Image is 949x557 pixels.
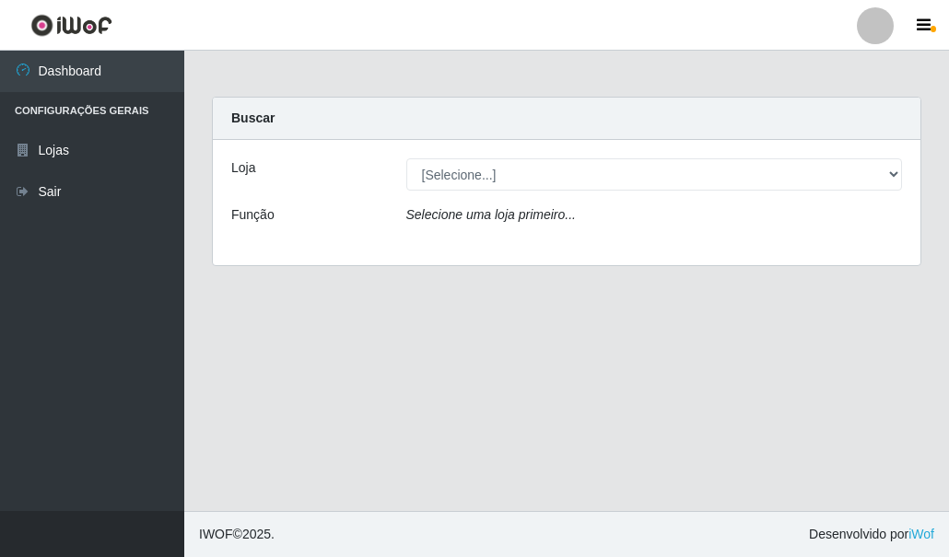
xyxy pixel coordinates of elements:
a: iWof [908,527,934,541]
strong: Buscar [231,110,275,125]
img: CoreUI Logo [30,14,112,37]
i: Selecione uma loja primeiro... [406,207,576,222]
span: IWOF [199,527,233,541]
span: © 2025 . [199,525,275,544]
label: Loja [231,158,255,178]
span: Desenvolvido por [809,525,934,544]
label: Função [231,205,275,225]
